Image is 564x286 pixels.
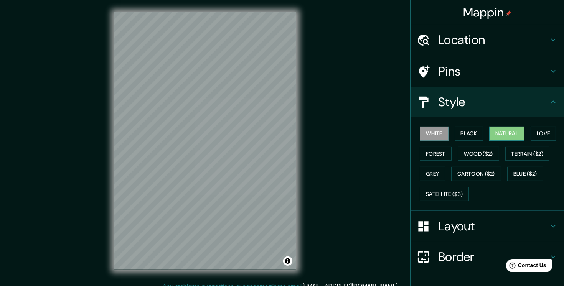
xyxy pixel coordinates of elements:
[531,127,556,141] button: Love
[507,167,543,181] button: Blue ($2)
[489,127,524,141] button: Natural
[420,167,445,181] button: Grey
[114,12,296,270] canvas: Map
[438,32,549,48] h4: Location
[411,87,564,117] div: Style
[411,211,564,242] div: Layout
[438,249,549,265] h4: Border
[438,219,549,234] h4: Layout
[496,256,556,278] iframe: Help widget launcher
[455,127,483,141] button: Black
[505,147,550,161] button: Terrain ($2)
[438,64,549,79] h4: Pins
[420,187,469,201] button: Satellite ($3)
[420,127,449,141] button: White
[451,167,501,181] button: Cartoon ($2)
[463,5,512,20] h4: Mappin
[411,25,564,55] div: Location
[411,56,564,87] div: Pins
[411,242,564,272] div: Border
[458,147,499,161] button: Wood ($2)
[283,256,292,266] button: Toggle attribution
[438,94,549,110] h4: Style
[420,147,452,161] button: Forest
[505,10,511,16] img: pin-icon.png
